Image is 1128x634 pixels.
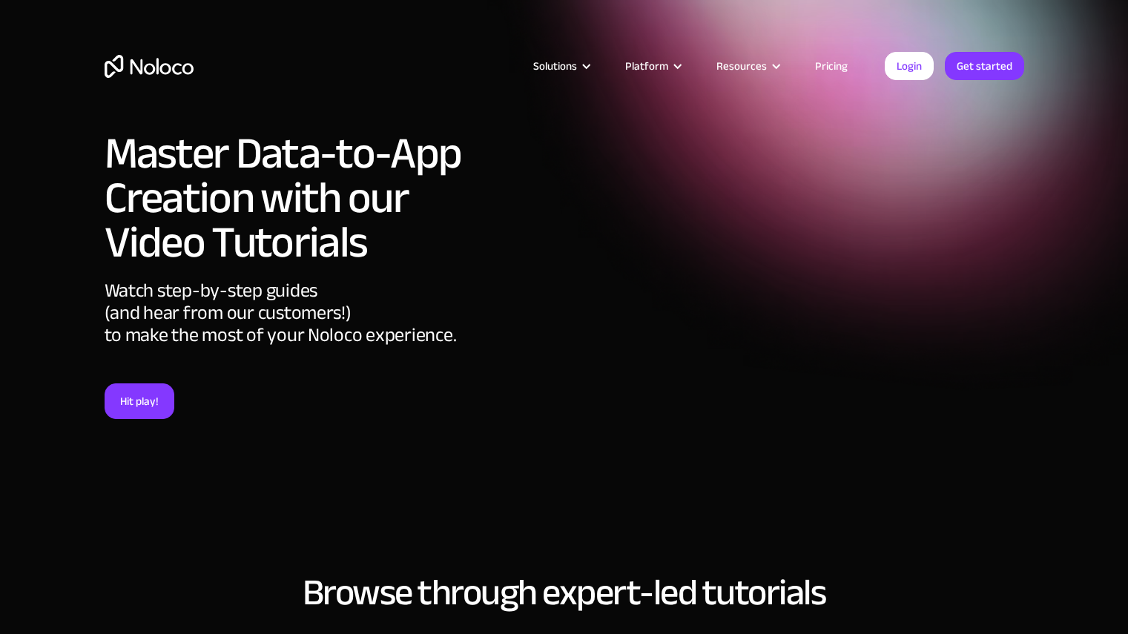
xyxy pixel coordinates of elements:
[625,56,668,76] div: Platform
[716,56,767,76] div: Resources
[105,383,174,419] a: Hit play!
[885,52,934,80] a: Login
[698,56,796,76] div: Resources
[796,56,866,76] a: Pricing
[494,126,1024,424] iframe: Introduction to Noloco ┃No Code App Builder┃Create Custom Business Tools Without Code┃
[105,280,479,383] div: Watch step-by-step guides (and hear from our customers!) to make the most of your Noloco experience.
[515,56,607,76] div: Solutions
[607,56,698,76] div: Platform
[945,52,1024,80] a: Get started
[105,572,1024,612] h2: Browse through expert-led tutorials
[105,55,194,78] a: home
[533,56,577,76] div: Solutions
[105,131,479,265] h1: Master Data-to-App Creation with our Video Tutorials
